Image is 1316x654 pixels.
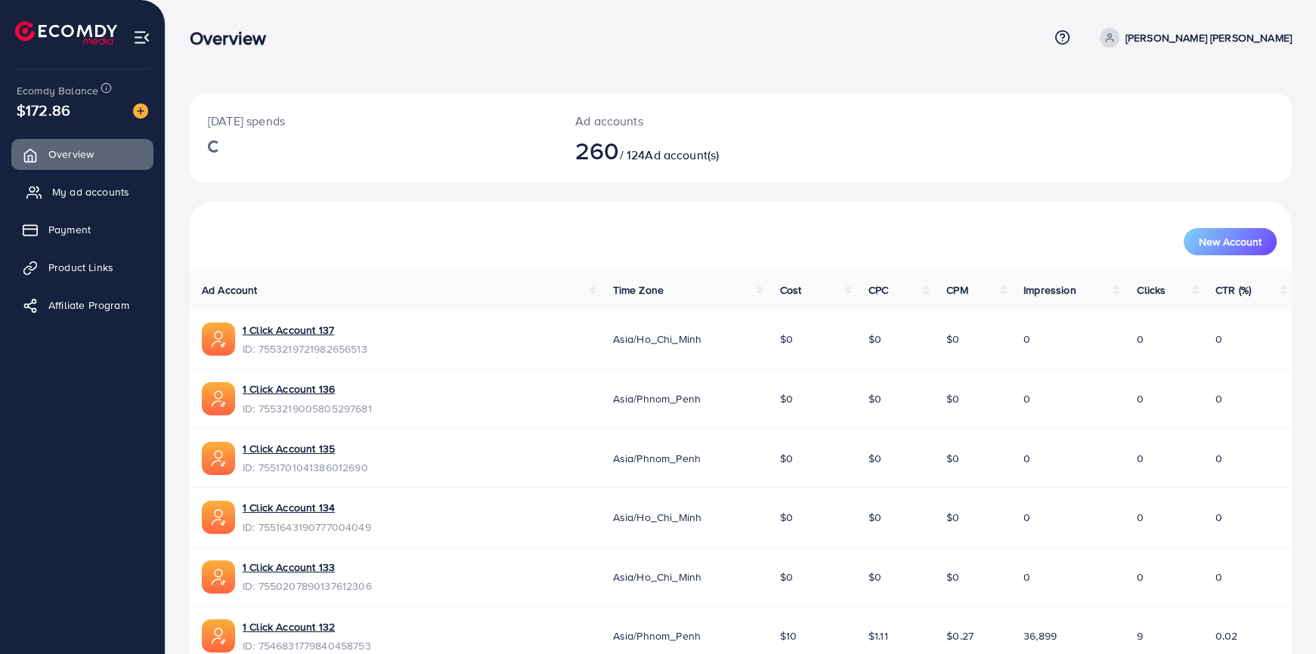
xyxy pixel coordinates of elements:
[243,619,335,634] a: 1 Click Account 132
[780,451,793,466] span: $0
[1215,451,1222,466] span: 0
[613,332,702,347] span: Asia/Ho_Chi_Minh
[1215,510,1222,525] span: 0
[780,510,793,525] span: $0
[1137,332,1144,347] span: 0
[202,382,235,415] img: ic-ads-acc.e4c84228.svg
[190,27,278,49] h3: Overview
[202,560,235,594] img: ic-ads-acc.e4c84228.svg
[946,510,959,525] span: $0
[575,136,815,165] h2: / 124
[243,560,335,575] a: 1 Click Account 133
[1023,569,1030,585] span: 0
[17,99,70,121] span: $172.86
[1199,236,1262,247] span: New Account
[1137,282,1166,298] span: Clicks
[613,569,702,585] span: Asia/Ho_Chi_Minh
[48,147,94,162] span: Overview
[243,441,335,456] a: 1 Click Account 135
[869,332,881,347] span: $0
[1094,28,1292,48] a: [PERSON_NAME] [PERSON_NAME]
[11,214,153,245] a: Payment
[1137,451,1144,466] span: 0
[202,619,235,652] img: ic-ads-acc.e4c84228.svg
[869,510,881,525] span: $0
[613,628,701,643] span: Asia/Phnom_Penh
[613,391,701,406] span: Asia/Phnom_Penh
[1023,282,1076,298] span: Impression
[11,139,153,169] a: Overview
[946,569,959,585] span: $0
[780,282,802,298] span: Cost
[946,391,959,406] span: $0
[243,401,372,416] span: ID: 7553219005805297681
[869,282,888,298] span: CPC
[869,391,881,406] span: $0
[1215,391,1222,406] span: 0
[133,29,150,46] img: menu
[243,520,371,535] span: ID: 7551643190777004049
[780,332,793,347] span: $0
[1126,29,1292,47] p: [PERSON_NAME] [PERSON_NAME]
[780,628,797,643] span: $10
[613,510,702,525] span: Asia/Ho_Chi_Minh
[869,569,881,585] span: $0
[575,133,619,168] span: 260
[243,322,334,338] a: 1 Click Account 137
[11,290,153,320] a: Affiliate Program
[1137,628,1143,643] span: 9
[48,298,129,313] span: Affiliate Program
[202,282,258,298] span: Ad Account
[1215,332,1222,347] span: 0
[243,341,367,356] span: ID: 7553219721982656513
[780,569,793,585] span: $0
[11,252,153,282] a: Product Links
[202,322,235,356] img: ic-ads-acc.e4c84228.svg
[1023,451,1030,466] span: 0
[1252,586,1305,643] iframe: Chat
[575,112,815,130] p: Ad accounts
[869,451,881,466] span: $0
[946,332,959,347] span: $0
[1215,569,1222,585] span: 0
[780,391,793,406] span: $0
[243,500,335,515] a: 1 Click Account 134
[202,501,235,534] img: ic-ads-acc.e4c84228.svg
[1023,332,1030,347] span: 0
[133,103,148,119] img: image
[946,628,974,643] span: $0.27
[243,578,372,594] span: ID: 7550207890137612306
[243,381,335,396] a: 1 Click Account 136
[613,451,701,466] span: Asia/Phnom_Penh
[1023,510,1030,525] span: 0
[1184,228,1277,255] button: New Account
[243,460,368,475] span: ID: 7551701041386012690
[11,177,153,207] a: My ad accounts
[52,184,129,199] span: My ad accounts
[645,147,719,163] span: Ad account(s)
[15,21,117,45] img: logo
[48,222,91,237] span: Payment
[946,451,959,466] span: $0
[243,638,371,653] span: ID: 7546831779840458753
[202,442,235,475] img: ic-ads-acc.e4c84228.svg
[946,282,968,298] span: CPM
[1023,391,1030,406] span: 0
[17,83,98,98] span: Ecomdy Balance
[1137,510,1144,525] span: 0
[869,628,888,643] span: $1.11
[1215,628,1238,643] span: 0.02
[208,112,539,130] p: [DATE] spends
[1137,391,1144,406] span: 0
[48,260,113,275] span: Product Links
[613,282,664,298] span: Time Zone
[1023,628,1057,643] span: 36,899
[1137,569,1144,585] span: 0
[1215,282,1251,298] span: CTR (%)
